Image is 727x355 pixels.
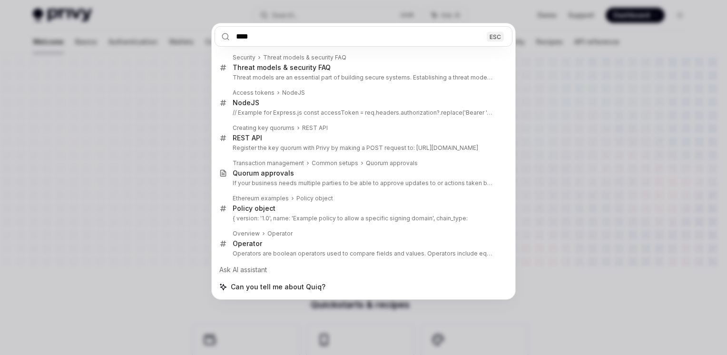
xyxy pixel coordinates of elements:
div: Operator [267,230,293,237]
p: Threat models are an essential part of building secure systems. Establishing a threat model means un [233,74,492,81]
div: REST API [302,124,328,132]
p: If your business needs multiple parties to be able to approve updates to or actions taken by wallets [233,179,492,187]
div: Overview [233,230,260,237]
div: Transaction management [233,159,304,167]
div: NodeJS [282,89,305,97]
p: // Example for Express.js const accessToken = req.headers.authorization?.replace('Bearer ', ''); // [233,109,492,117]
div: Common setups [312,159,358,167]
div: Creating key quorums [233,124,295,132]
div: ESC [487,31,504,41]
div: Quorum approvals [233,169,294,177]
div: Policy object [296,195,333,202]
div: Threat models & security FAQ [263,54,346,61]
p: Register the key quorum with Privy by making a POST request to: [URL][DOMAIN_NAME] [233,144,492,152]
div: Ethereum examples [233,195,289,202]
div: Access tokens [233,89,275,97]
div: Operator [233,239,262,248]
p: Operators are boolean operators used to compare fields and values. Operators include eq , neq , lt , [233,250,492,257]
div: Security [233,54,255,61]
p: { version: '1.0', name: 'Example policy to allow a specific signing domain', chain_type: [233,215,492,222]
div: Ask AI assistant [215,261,512,278]
div: REST API [233,134,262,142]
span: Can you tell me about Quiq? [231,282,325,292]
div: Quorum approvals [366,159,418,167]
div: Threat models & security FAQ [233,63,331,72]
div: NodeJS [233,99,259,107]
div: Policy object [233,204,275,213]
